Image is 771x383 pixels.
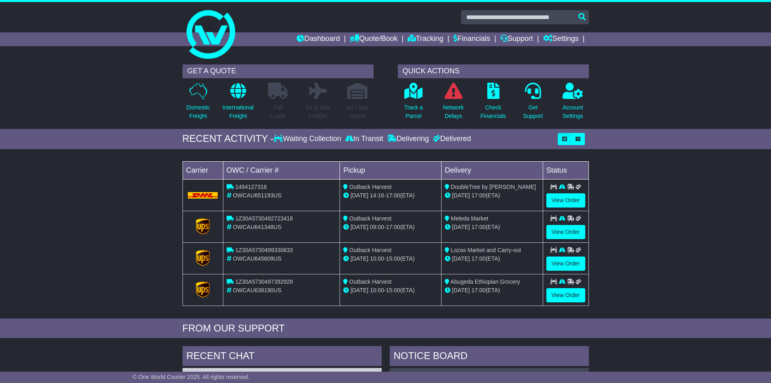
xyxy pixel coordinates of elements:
img: DHL.png [188,192,218,199]
span: Abugeda Ethiopian Grocery [450,278,520,285]
a: InternationalFreight [222,82,254,125]
div: - (ETA) [343,286,438,295]
a: Quote/Book [350,32,397,46]
span: 17:00 [386,224,400,230]
a: Track aParcel [404,82,423,125]
div: (ETA) [445,286,539,295]
p: Domestic Freight [186,103,210,120]
p: Air / Sea Depot [347,103,369,120]
span: 15:00 [386,287,400,293]
p: Get Support [523,103,543,120]
div: RECENT CHAT [183,346,382,368]
a: CheckFinancials [480,82,506,125]
p: International Freight [223,103,254,120]
p: Network Delays [443,103,463,120]
span: Lozas Market and Carry-out [451,247,521,253]
td: Carrier [183,161,223,179]
span: Outback Harvest [349,184,391,190]
span: 1Z30A5730499330633 [235,247,293,253]
img: GetCarrierServiceLogo [196,218,210,235]
a: View Order [546,257,585,271]
span: Meleda Market [451,215,489,222]
span: [DATE] [452,192,470,199]
span: [DATE] [350,224,368,230]
div: RECENT ACTIVITY - [183,133,274,145]
span: 17:00 [472,255,486,262]
div: Waiting Collection [274,135,343,143]
span: [DATE] [350,287,368,293]
span: Outback Harvest [349,278,391,285]
span: Outback Harvest [349,215,391,222]
div: - (ETA) [343,255,438,263]
td: Pickup [340,161,442,179]
a: Settings [543,32,579,46]
span: [DATE] [452,287,470,293]
td: OWC / Carrier # [223,161,340,179]
img: GetCarrierServiceLogo [196,282,210,298]
span: 15:00 [386,255,400,262]
span: 1Z30A5730497392928 [235,278,293,285]
a: View Order [546,193,585,208]
span: 17:00 [472,224,486,230]
span: 1494127316 [235,184,267,190]
span: 17:00 [386,192,400,199]
div: QUICK ACTIONS [398,64,589,78]
a: NetworkDelays [442,82,464,125]
span: [DATE] [350,192,368,199]
td: Delivery [441,161,543,179]
span: [DATE] [452,224,470,230]
a: Financials [453,32,490,46]
p: Account Settings [563,103,583,120]
span: 10:00 [370,255,384,262]
a: Support [500,32,533,46]
span: DoubleTree by [PERSON_NAME] [451,184,536,190]
span: 17:00 [472,287,486,293]
span: OWCAU638190US [233,287,281,293]
div: - (ETA) [343,223,438,231]
a: Tracking [408,32,443,46]
span: OWCAU645609US [233,255,281,262]
a: GetSupport [522,82,543,125]
p: Air & Sea Freight [306,103,330,120]
div: In Transit [343,135,385,143]
span: 1Z30A5730492723418 [235,215,293,222]
a: View Order [546,225,585,239]
p: Full Loads [268,103,288,120]
span: OWCAU641348US [233,224,281,230]
span: 10:00 [370,287,384,293]
a: View Order [546,288,585,302]
span: OWCAU651193US [233,192,281,199]
div: (ETA) [445,255,539,263]
span: Outback Harvest [349,247,391,253]
div: Delivering [385,135,431,143]
div: NOTICE BOARD [390,346,589,368]
span: © One World Courier 2025. All rights reserved. [133,374,250,380]
a: DomesticFreight [186,82,210,125]
span: 14:16 [370,192,384,199]
div: (ETA) [445,191,539,200]
td: Status [543,161,588,179]
a: AccountSettings [562,82,584,125]
span: 09:00 [370,224,384,230]
p: Track a Parcel [404,103,423,120]
span: [DATE] [350,255,368,262]
a: Dashboard [297,32,340,46]
span: 17:00 [472,192,486,199]
div: GET A QUOTE [183,64,374,78]
div: (ETA) [445,223,539,231]
span: [DATE] [452,255,470,262]
img: GetCarrierServiceLogo [196,250,210,266]
div: Delivered [431,135,471,143]
div: - (ETA) [343,191,438,200]
div: FROM OUR SUPPORT [183,323,589,334]
p: Check Financials [480,103,506,120]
